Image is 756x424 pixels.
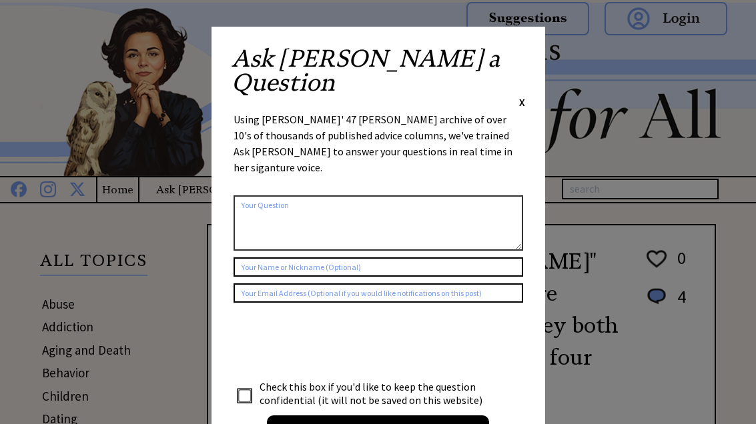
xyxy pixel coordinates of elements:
input: Your Name or Nickname (Optional) [234,257,523,277]
h2: Ask [PERSON_NAME] a Question [232,47,525,95]
div: Using [PERSON_NAME]' 47 [PERSON_NAME] archive of over 10's of thousands of published advice colum... [234,111,523,189]
td: Check this box if you'd like to keep the question confidential (it will not be saved on this webs... [259,379,495,407]
iframe: reCAPTCHA [234,316,436,368]
input: Your Email Address (Optional if you would like notifications on this post) [234,283,523,303]
span: X [519,95,525,109]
